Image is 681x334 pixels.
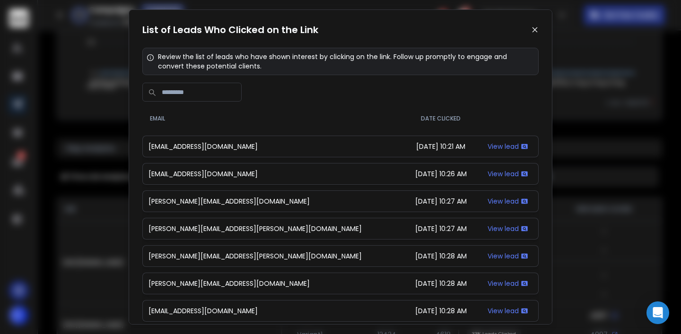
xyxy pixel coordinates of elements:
[410,197,472,206] div: [DATE] 10:27 AM
[410,142,472,151] div: [DATE] 10:21 AM
[483,169,533,179] div: View lead
[142,273,404,294] td: [PERSON_NAME][EMAIL_ADDRESS][DOMAIN_NAME]
[404,107,478,130] th: Date Clicked
[410,306,472,316] div: [DATE] 10:28 AM
[142,245,404,267] td: [PERSON_NAME][EMAIL_ADDRESS][PERSON_NAME][DOMAIN_NAME]
[142,23,318,36] h1: List of Leads Who Clicked on the Link
[142,218,404,240] td: [PERSON_NAME][EMAIL_ADDRESS][PERSON_NAME][DOMAIN_NAME]
[410,279,472,288] div: [DATE] 10:28 AM
[410,169,472,179] div: [DATE] 10:26 AM
[158,52,534,71] p: Review the list of leads who have shown interest by clicking on the link. Follow up promptly to e...
[410,224,472,233] div: [DATE] 10:27 AM
[483,306,533,316] div: View lead
[483,197,533,206] div: View lead
[142,300,404,322] td: [EMAIL_ADDRESS][DOMAIN_NAME]
[142,136,404,157] td: [EMAIL_ADDRESS][DOMAIN_NAME]
[142,190,404,212] td: [PERSON_NAME][EMAIL_ADDRESS][DOMAIN_NAME]
[646,301,669,324] div: Open Intercom Messenger
[483,279,533,288] div: View lead
[483,251,533,261] div: View lead
[483,142,533,151] div: View lead
[142,107,404,130] th: Email
[142,163,404,185] td: [EMAIL_ADDRESS][DOMAIN_NAME]
[410,251,472,261] div: [DATE] 10:28 AM
[483,224,533,233] div: View lead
